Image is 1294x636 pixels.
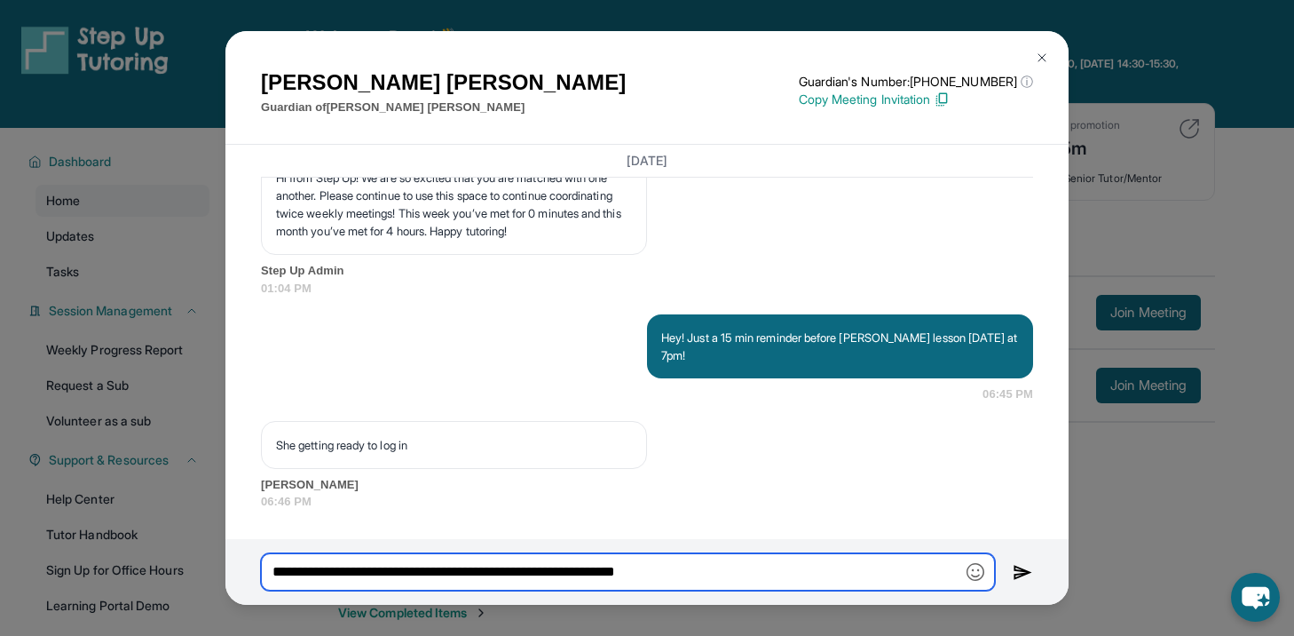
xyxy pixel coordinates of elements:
[1035,51,1049,65] img: Close Icon
[1231,573,1280,622] button: chat-button
[982,386,1033,403] span: 06:45 PM
[1021,73,1033,91] span: ⓘ
[1013,562,1033,584] img: Send icon
[261,152,1033,170] h3: [DATE]
[967,563,984,581] img: Emoji
[261,99,626,116] p: Guardian of [PERSON_NAME] [PERSON_NAME]
[261,476,1033,494] span: [PERSON_NAME]
[799,73,1033,91] p: Guardian's Number: [PHONE_NUMBER]
[799,91,1033,108] p: Copy Meeting Invitation
[261,493,1033,511] span: 06:46 PM
[261,280,1033,298] span: 01:04 PM
[661,329,1019,364] p: Hey! Just a 15 min reminder before [PERSON_NAME] lesson [DATE] at 7pm!
[934,91,950,107] img: Copy Icon
[276,436,632,454] p: She getting ready to log in
[261,262,1033,280] span: Step Up Admin
[261,67,626,99] h1: [PERSON_NAME] [PERSON_NAME]
[276,169,632,240] p: Hi from Step Up! We are so excited that you are matched with one another. Please continue to use ...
